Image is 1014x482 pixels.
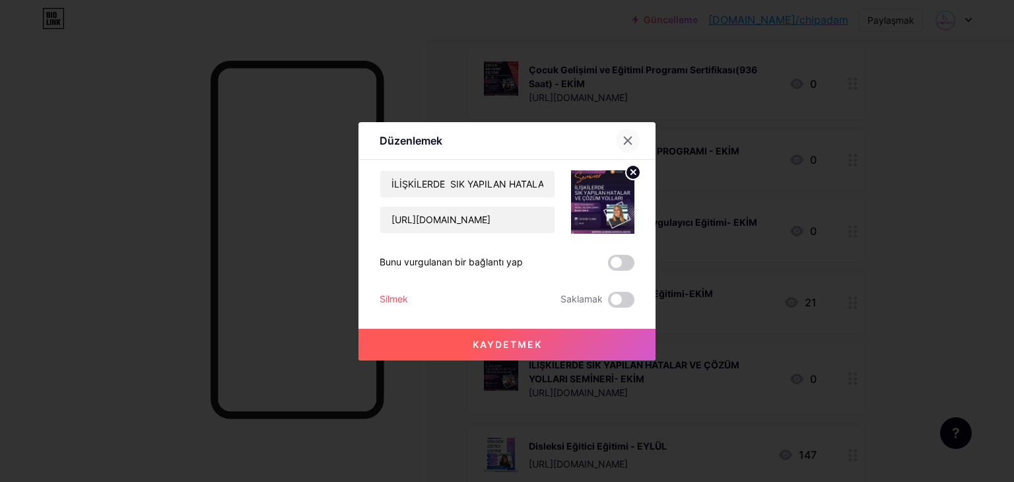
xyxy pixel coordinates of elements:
font: Bunu vurgulanan bir bağlantı yap [380,256,523,267]
img: bağlantı_küçük_resim [571,170,634,234]
input: Başlık [380,171,555,197]
font: Saklamak [560,293,603,304]
button: Kaydetmek [358,329,656,361]
font: Düzenlemek [380,134,442,147]
font: Kaydetmek [473,339,542,350]
font: Silmek [380,293,408,304]
input: URL [380,207,555,233]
